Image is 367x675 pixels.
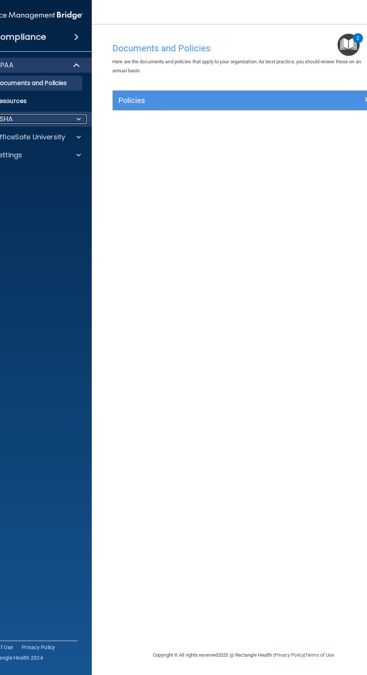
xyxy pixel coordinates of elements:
[112,59,361,73] span: Here are the documents and policies that apply to your organization. As best practice, you should...
[118,96,303,105] h5: Policies
[22,644,55,651] a: Privacy Policy
[357,38,359,48] div: 2
[337,34,360,56] button: Open Resource Center, 2 new notifications
[237,636,358,666] iframe: Drift Widget Chat Controller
